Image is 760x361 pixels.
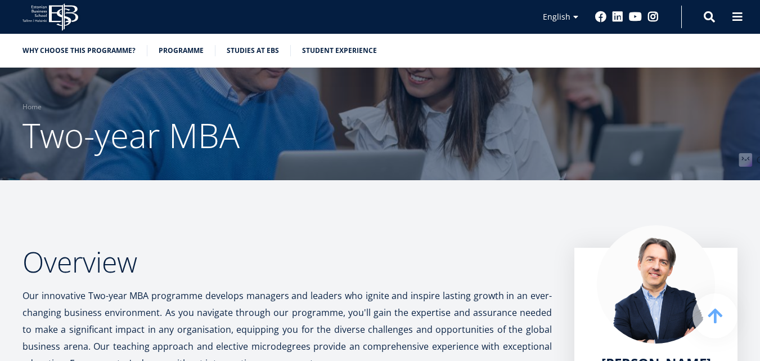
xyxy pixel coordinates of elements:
[629,11,642,23] a: Youtube
[23,112,240,158] span: Two-year MBA
[597,225,715,344] img: Marko Rillo
[23,45,136,56] a: Why choose this programme?
[647,11,659,23] a: Instagram
[23,101,42,113] a: Home
[302,45,377,56] a: Student experience
[595,11,606,23] a: Facebook
[612,11,623,23] a: Linkedin
[159,45,204,56] a: Programme
[23,248,552,276] h2: Overview
[227,45,279,56] a: Studies at EBS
